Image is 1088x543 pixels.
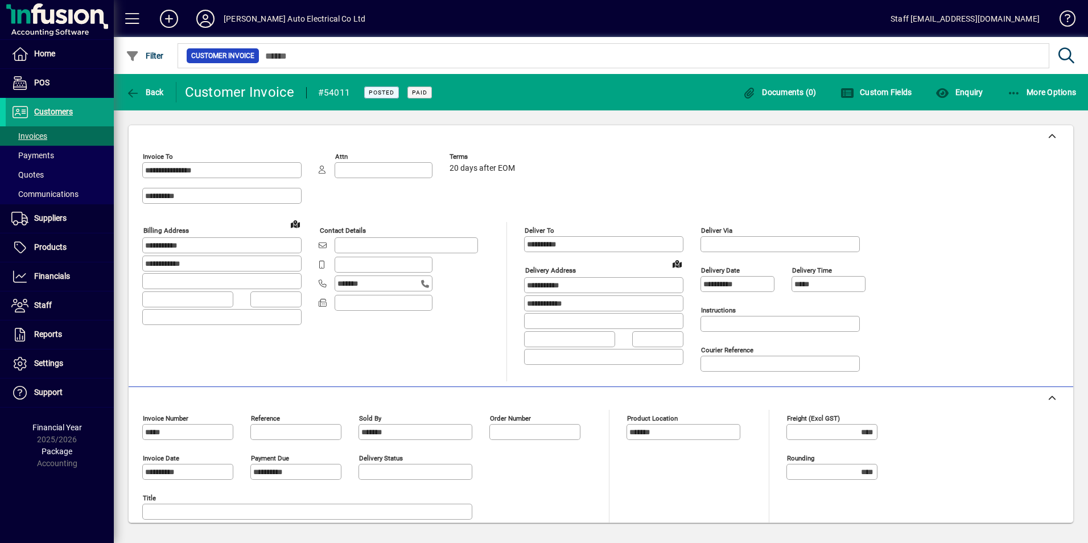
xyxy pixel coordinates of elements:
div: Staff [EMAIL_ADDRESS][DOMAIN_NAME] [891,10,1040,28]
a: Home [6,40,114,68]
a: Staff [6,291,114,320]
mat-label: Deliver To [525,227,554,235]
button: Back [123,82,167,102]
span: Reports [34,330,62,339]
mat-label: Freight (excl GST) [787,414,840,422]
a: View on map [668,254,686,273]
a: Communications [6,184,114,204]
mat-label: Order number [490,414,531,422]
span: Settings [34,359,63,368]
span: Payments [11,151,54,160]
span: Staff [34,301,52,310]
span: Financials [34,271,70,281]
mat-label: Invoice date [143,454,179,462]
mat-label: Sold by [359,414,381,422]
span: Enquiry [935,88,983,97]
span: Suppliers [34,213,67,223]
span: Custom Fields [840,88,912,97]
span: Products [34,242,67,252]
span: Package [42,447,72,456]
a: Products [6,233,114,262]
a: View on map [286,215,304,233]
span: Invoices [11,131,47,141]
mat-label: Courier Reference [701,346,753,354]
span: Financial Year [32,423,82,432]
button: Add [151,9,187,29]
button: Enquiry [933,82,986,102]
span: POS [34,78,50,87]
a: Reports [6,320,114,349]
button: Custom Fields [838,82,915,102]
mat-label: Reference [251,414,280,422]
button: Filter [123,46,167,66]
mat-label: Payment due [251,454,289,462]
span: Support [34,388,63,397]
button: Profile [187,9,224,29]
div: Customer Invoice [185,83,295,101]
button: More Options [1004,82,1079,102]
span: Paid [412,89,427,96]
mat-label: Attn [335,153,348,161]
a: Financials [6,262,114,291]
app-page-header-button: Back [114,82,176,102]
a: POS [6,69,114,97]
span: 20 days after EOM [450,164,515,173]
a: Suppliers [6,204,114,233]
mat-label: Invoice number [143,414,188,422]
mat-label: Delivery date [701,266,740,274]
span: Customers [34,107,73,116]
a: Quotes [6,165,114,184]
div: #54011 [318,84,351,102]
mat-label: Rounding [787,454,814,462]
mat-label: Delivery status [359,454,403,462]
mat-label: Delivery time [792,266,832,274]
span: Communications [11,190,79,199]
span: Posted [369,89,394,96]
span: More Options [1007,88,1077,97]
span: Quotes [11,170,44,179]
span: Back [126,88,164,97]
div: [PERSON_NAME] Auto Electrical Co Ltd [224,10,365,28]
span: Documents (0) [743,88,817,97]
span: Filter [126,51,164,60]
a: Knowledge Base [1051,2,1074,39]
a: Invoices [6,126,114,146]
a: Settings [6,349,114,378]
button: Documents (0) [740,82,819,102]
a: Support [6,379,114,407]
span: Home [34,49,55,58]
mat-label: Instructions [701,306,736,314]
span: Terms [450,153,518,161]
mat-label: Product location [627,414,678,422]
a: Payments [6,146,114,165]
span: Customer Invoice [191,50,254,61]
mat-label: Deliver via [701,227,732,235]
mat-label: Invoice To [143,153,173,161]
mat-label: Title [143,494,156,502]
